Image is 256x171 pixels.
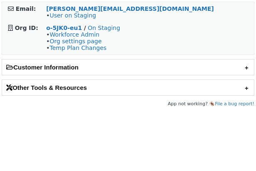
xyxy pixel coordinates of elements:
[49,12,96,19] a: User on Staging
[46,5,214,12] a: [PERSON_NAME][EMAIL_ADDRESS][DOMAIN_NAME]
[215,101,254,107] a: File a bug report!
[46,25,82,31] a: o-5JK0-eu1
[46,31,106,51] span: • • •
[15,25,38,31] strong: Org ID:
[49,45,106,51] a: Temp Plan Changes
[2,59,254,75] h2: Customer Information
[88,25,120,31] a: On Staging
[84,25,86,31] strong: /
[49,31,99,38] a: Workforce Admin
[2,80,254,95] h2: Other Tools & Resources
[49,38,101,45] a: Org settings page
[46,12,96,19] span: •
[2,100,254,108] footer: App not working? 🪳
[16,5,36,12] strong: Email:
